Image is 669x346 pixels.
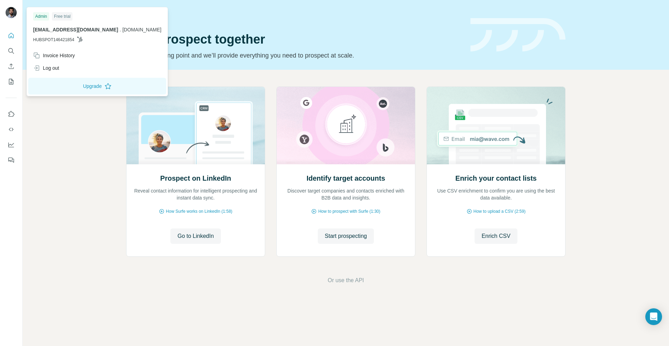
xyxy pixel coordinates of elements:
button: Go to LinkedIn [170,228,221,244]
button: Enrich CSV [6,60,17,73]
p: Use CSV enrichment to confirm you are using the best data available. [434,187,558,201]
span: How to upload a CSV (2:59) [474,208,525,215]
h2: Prospect on LinkedIn [160,173,231,183]
div: Invoice History [33,52,75,59]
p: Discover target companies and contacts enriched with B2B data and insights. [284,187,408,201]
div: Open Intercom Messenger [645,308,662,325]
span: HUBSPOT146421854 [33,37,74,43]
span: . [120,27,121,32]
button: Feedback [6,154,17,166]
img: Prospect on LinkedIn [126,87,265,164]
button: Use Surfe API [6,123,17,136]
img: Avatar [6,7,17,18]
span: Start prospecting [325,232,367,240]
div: Free trial [52,12,72,21]
img: Enrich your contact lists [426,87,566,164]
span: [DOMAIN_NAME] [122,27,161,32]
button: My lists [6,75,17,88]
div: Quick start [126,13,462,20]
button: Upgrade [28,78,166,95]
button: Or use the API [328,276,364,285]
span: [EMAIL_ADDRESS][DOMAIN_NAME] [33,27,118,32]
button: Search [6,45,17,57]
span: How Surfe works on LinkedIn (1:58) [166,208,232,215]
img: Identify target accounts [276,87,415,164]
button: Enrich CSV [475,228,517,244]
p: Reveal contact information for intelligent prospecting and instant data sync. [133,187,258,201]
span: How to prospect with Surfe (1:30) [318,208,380,215]
button: Quick start [6,29,17,42]
p: Pick your starting point and we’ll provide everything you need to prospect at scale. [126,51,462,60]
div: Admin [33,12,49,21]
h2: Enrich your contact lists [455,173,537,183]
button: Use Surfe on LinkedIn [6,108,17,120]
span: Enrich CSV [482,232,510,240]
img: banner [470,18,566,52]
h1: Let’s prospect together [126,32,462,46]
button: Dashboard [6,138,17,151]
h2: Identify target accounts [307,173,385,183]
div: Log out [33,65,59,72]
span: Go to LinkedIn [177,232,214,240]
button: Start prospecting [318,228,374,244]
